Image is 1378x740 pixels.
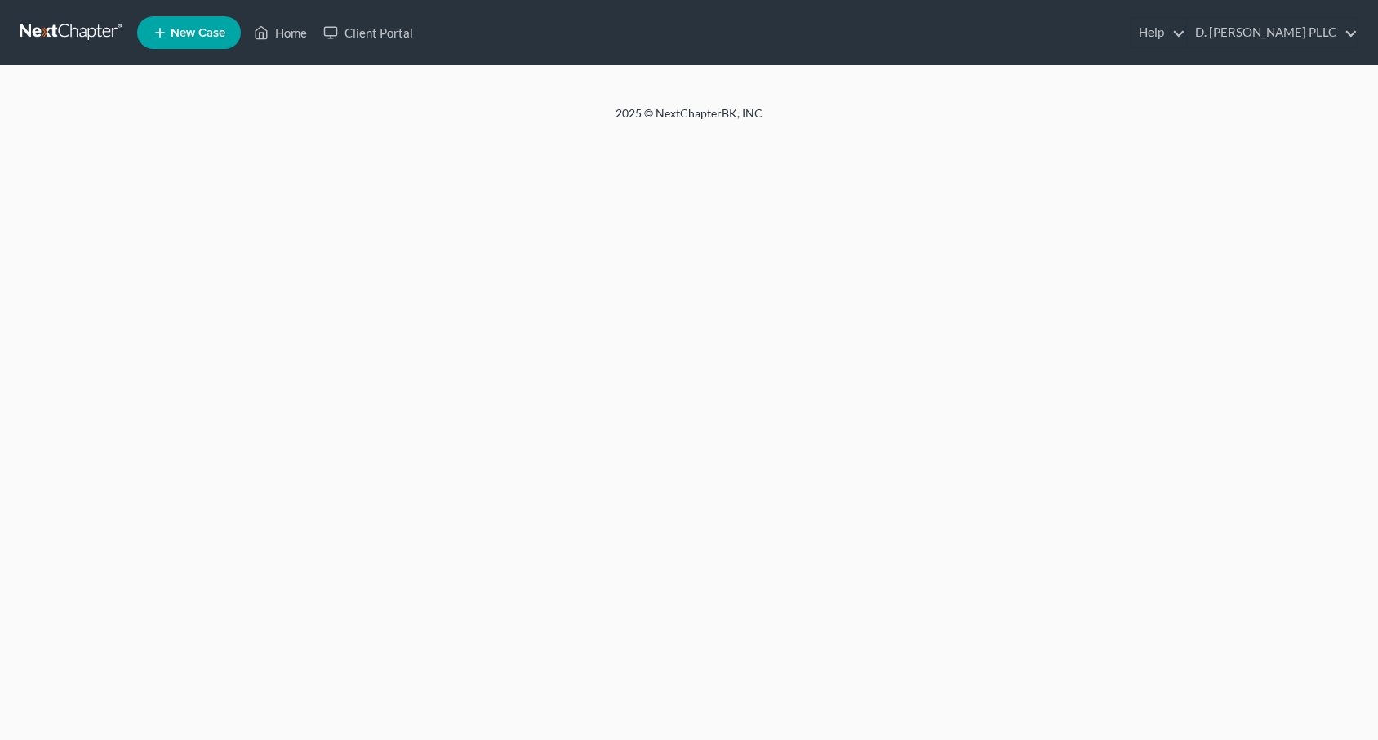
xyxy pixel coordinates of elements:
[1131,18,1185,47] a: Help
[315,18,421,47] a: Client Portal
[246,18,315,47] a: Home
[1187,18,1358,47] a: D. [PERSON_NAME] PLLC
[224,105,1154,135] div: 2025 © NextChapterBK, INC
[137,16,241,49] new-legal-case-button: New Case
